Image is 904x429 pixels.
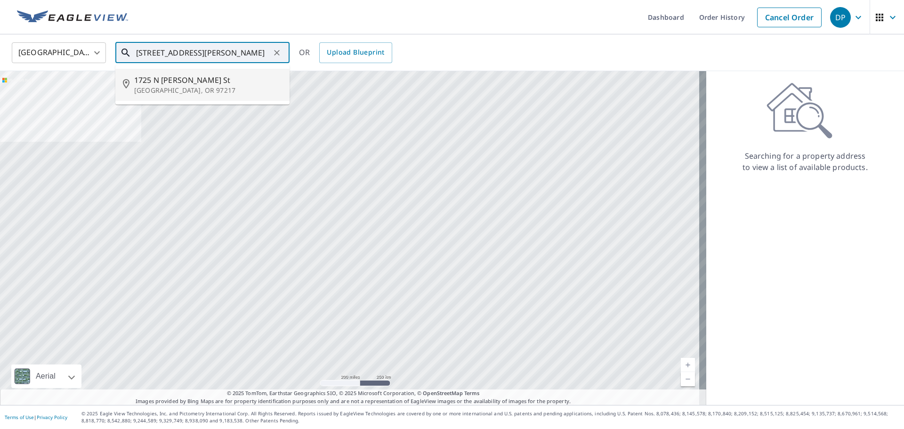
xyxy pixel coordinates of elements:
[136,40,270,66] input: Search by address or latitude-longitude
[37,414,67,421] a: Privacy Policy
[681,372,695,386] a: Current Level 5, Zoom Out
[5,414,67,420] p: |
[299,42,392,63] div: OR
[270,46,283,59] button: Clear
[11,364,81,388] div: Aerial
[81,410,899,424] p: © 2025 Eagle View Technologies, Inc. and Pictometry International Corp. All Rights Reserved. Repo...
[327,47,384,58] span: Upload Blueprint
[5,414,34,421] a: Terms of Use
[12,40,106,66] div: [GEOGRAPHIC_DATA]
[464,389,480,397] a: Terms
[681,358,695,372] a: Current Level 5, Zoom In
[227,389,480,397] span: © 2025 TomTom, Earthstar Geographics SIO, © 2025 Microsoft Corporation, ©
[134,74,282,86] span: 1725 N [PERSON_NAME] St
[33,364,58,388] div: Aerial
[319,42,392,63] a: Upload Blueprint
[742,150,868,173] p: Searching for a property address to view a list of available products.
[757,8,822,27] a: Cancel Order
[134,86,282,95] p: [GEOGRAPHIC_DATA], OR 97217
[423,389,462,397] a: OpenStreetMap
[17,10,128,24] img: EV Logo
[830,7,851,28] div: DP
